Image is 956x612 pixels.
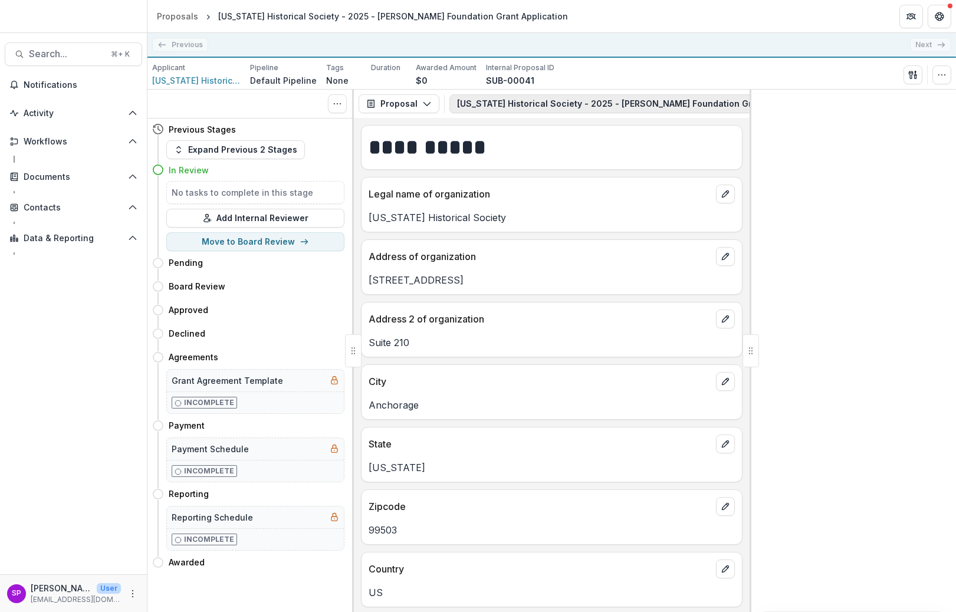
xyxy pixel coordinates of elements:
[928,5,951,28] button: Get Help
[899,5,923,28] button: Partners
[166,209,344,228] button: Add Internal Reviewer
[24,172,123,182] span: Documents
[716,560,735,578] button: edit
[169,556,205,568] h4: Awarded
[109,48,132,61] div: ⌘ + K
[184,466,234,476] p: Incomplete
[29,48,104,60] span: Search...
[716,372,735,391] button: edit
[152,8,573,25] nav: breadcrumb
[169,256,203,269] h4: Pending
[24,108,123,119] span: Activity
[157,10,198,22] div: Proposals
[716,497,735,516] button: edit
[369,437,711,451] p: State
[169,123,236,136] h4: Previous Stages
[5,198,142,217] button: Open Contacts
[184,397,234,408] p: Incomplete
[250,62,278,73] p: Pipeline
[369,398,735,412] p: Anchorage
[152,74,241,87] a: [US_STATE] Historical Society
[126,587,140,601] button: More
[166,140,305,159] button: Expand Previous 2 Stages
[218,10,568,22] div: [US_STATE] Historical Society - 2025 - [PERSON_NAME] Foundation Grant Application
[24,80,137,90] span: Notifications
[369,312,711,326] p: Address 2 of organization
[169,327,205,340] h4: Declined
[5,229,142,248] button: Open Data & Reporting
[328,94,347,113] button: Toggle View Cancelled Tasks
[166,232,344,251] button: Move to Board Review
[371,62,400,73] p: Duration
[369,374,711,389] p: City
[716,310,735,328] button: edit
[486,62,554,73] p: Internal Proposal ID
[369,273,735,287] p: [STREET_ADDRESS]
[184,534,234,545] p: Incomplete
[416,74,428,87] p: $0
[172,186,339,199] h5: No tasks to complete in this stage
[31,582,92,594] p: [PERSON_NAME]
[5,42,142,66] button: Search...
[169,304,208,316] h4: Approved
[152,8,203,25] a: Proposals
[169,280,225,292] h4: Board Review
[169,419,205,432] h4: Payment
[152,62,185,73] p: Applicant
[24,137,123,147] span: Workflows
[5,104,142,123] button: Open Activity
[716,435,735,453] button: edit
[369,460,735,475] p: [US_STATE]
[5,167,142,186] button: Open Documents
[716,247,735,266] button: edit
[359,94,439,113] button: Proposal
[369,187,711,201] p: Legal name of organization
[169,164,209,176] h4: In Review
[486,74,534,87] p: SUB-00041
[369,499,711,514] p: Zipcode
[5,132,142,151] button: Open Workflows
[716,185,735,203] button: edit
[369,523,735,537] p: 99503
[326,62,344,73] p: Tags
[416,62,477,73] p: Awarded Amount
[369,249,711,264] p: Address of organization
[24,233,123,244] span: Data & Reporting
[12,590,21,597] div: Sara Perman
[250,74,317,87] p: Default Pipeline
[369,210,735,225] p: [US_STATE] Historical Society
[169,488,209,500] h4: Reporting
[449,94,851,113] button: [US_STATE] Historical Society - 2025 - [PERSON_NAME] Foundation Grant Application
[169,351,218,363] h4: Agreements
[369,585,735,600] p: US
[5,75,142,94] button: Notifications
[97,583,121,594] p: User
[326,74,349,87] p: None
[369,335,735,350] p: Suite 210
[24,203,123,213] span: Contacts
[369,562,711,576] p: Country
[172,511,253,524] h5: Reporting Schedule
[172,374,283,387] h5: Grant Agreement Template
[172,443,249,455] h5: Payment Schedule
[31,594,121,605] p: [EMAIL_ADDRESS][DOMAIN_NAME]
